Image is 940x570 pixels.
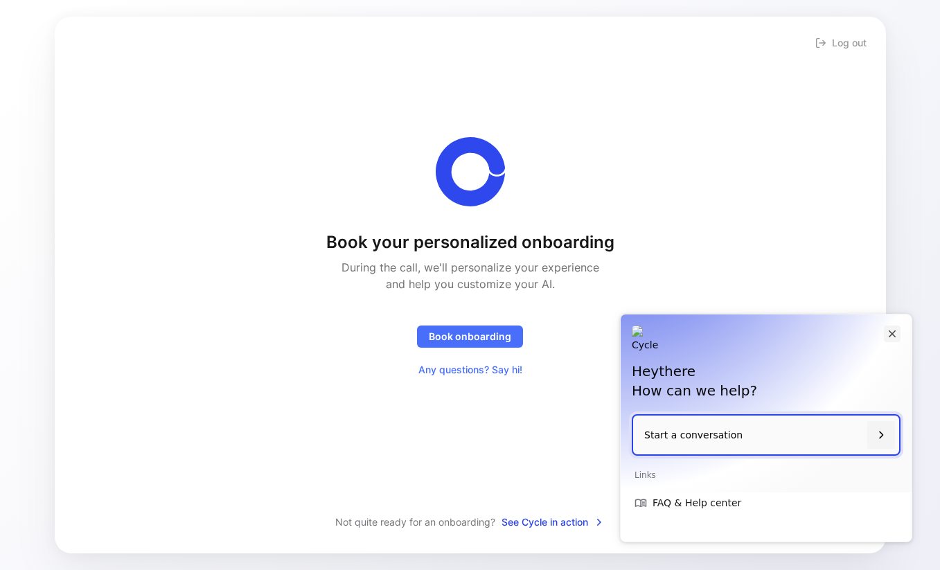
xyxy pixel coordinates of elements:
button: Log out [813,33,869,53]
span: Any questions? Say hi! [418,362,522,378]
button: Any questions? Say hi! [407,359,534,381]
span: Not quite ready for an onboarding? [335,514,495,531]
button: See Cycle in action [501,513,605,531]
h1: Book your personalized onboarding [326,231,614,253]
span: See Cycle in action [502,514,605,531]
span: Book onboarding [429,328,511,345]
button: Book onboarding [417,326,523,348]
h2: During the call, we'll personalize your experience and help you customize your AI. [334,259,607,292]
